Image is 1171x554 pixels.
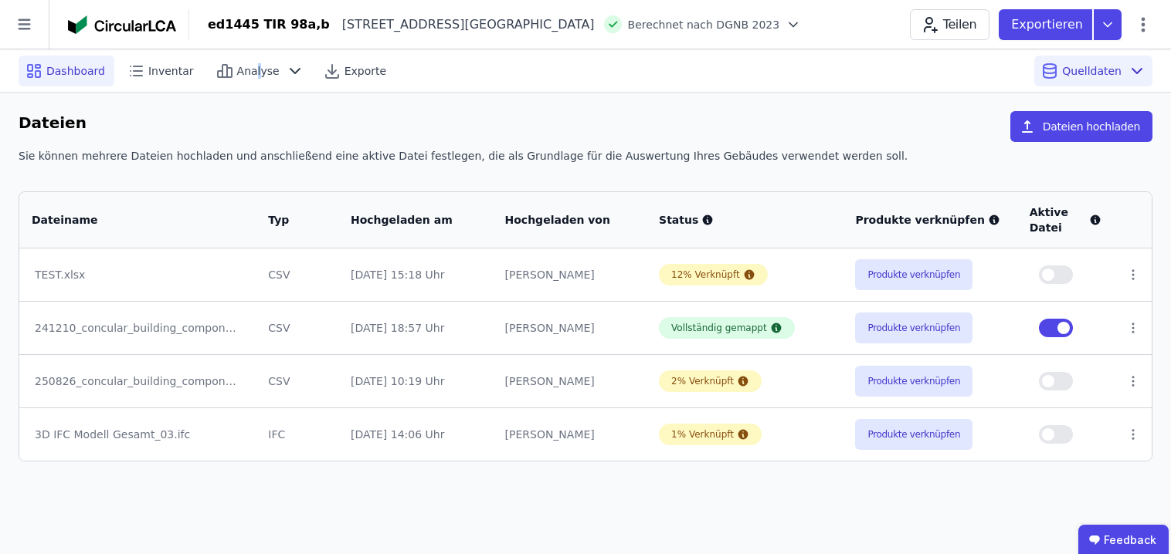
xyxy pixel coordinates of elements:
[19,111,87,136] h6: Dateien
[671,428,734,441] div: 1% Verknüpft
[268,320,326,336] div: CSV
[910,9,989,40] button: Teilen
[148,63,194,79] span: Inventar
[855,419,972,450] button: Produkte verknüpfen
[268,373,326,389] div: CSV
[671,375,734,387] div: 2% Verknüpft
[1010,111,1152,142] button: Dateien hochladen
[659,212,830,228] div: Status
[35,427,240,442] div: 3D IFC Modell Gesamt_03.ifc
[351,427,480,442] div: [DATE] 14:06 Uhr
[505,373,635,389] div: [PERSON_NAME]
[351,373,480,389] div: [DATE] 10:19 Uhr
[505,267,635,282] div: [PERSON_NAME]
[35,373,240,389] div: 250826_concular_building_components_template - Kopie.xlsx
[505,320,635,336] div: [PERSON_NAME]
[351,212,461,228] div: Hochgeladen am
[35,320,240,336] div: 241210_concular_building_components_template(3).xlsx
[671,322,767,334] div: Vollständig gemappt
[268,212,307,228] div: Typ
[505,212,616,228] div: Hochgeladen von
[855,212,1004,228] div: Produkte verknüpfen
[1030,204,1101,235] div: Aktive Datei
[268,267,326,282] div: CSV
[855,366,972,397] button: Produkte verknüpfen
[351,320,480,336] div: [DATE] 18:57 Uhr
[505,427,635,442] div: [PERSON_NAME]
[32,212,224,228] div: Dateiname
[628,17,780,32] span: Berechnet nach DGNB 2023
[1062,63,1122,79] span: Quelldaten
[855,259,972,290] button: Produkte verknüpfen
[855,312,972,343] button: Produkte verknüpfen
[268,427,326,442] div: IFC
[35,267,240,282] div: TEST.xlsx
[19,148,1152,176] div: Sie können mehrere Dateien hochladen und anschließend eine aktive Datei festlegen, die als Grundl...
[345,63,386,79] span: Exporte
[68,15,176,34] img: Concular
[351,267,480,282] div: [DATE] 15:18 Uhr
[237,63,280,79] span: Analyse
[1011,15,1086,34] p: Exportieren
[46,63,105,79] span: Dashboard
[330,15,595,34] div: [STREET_ADDRESS][GEOGRAPHIC_DATA]
[208,15,330,34] div: ed1445 TIR 98a,b
[671,269,740,281] div: 12% Verknüpft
